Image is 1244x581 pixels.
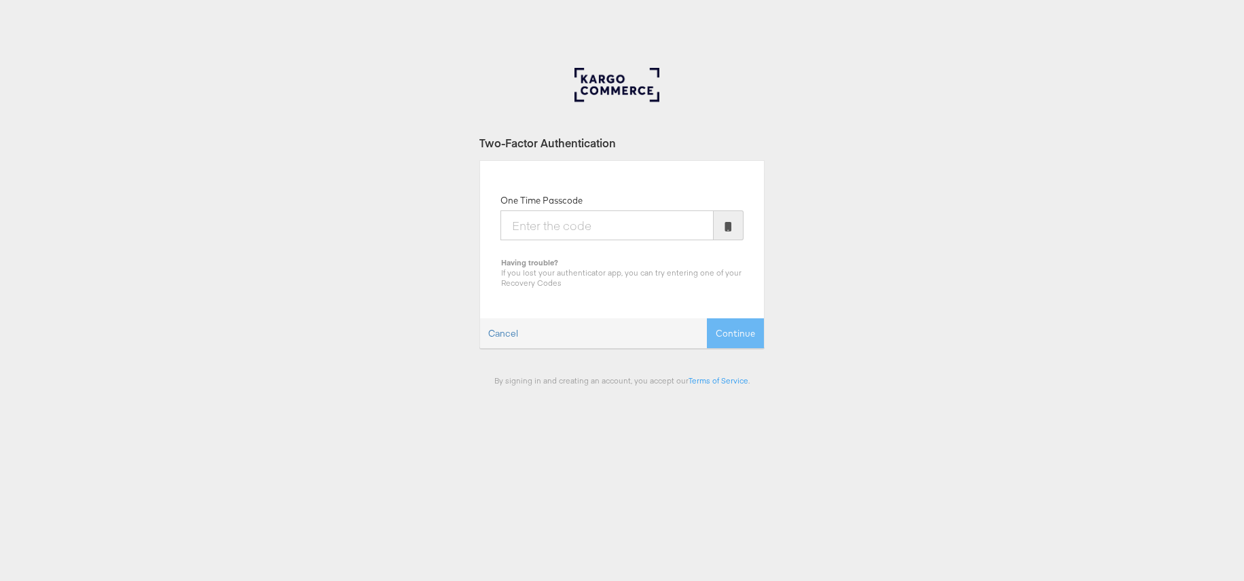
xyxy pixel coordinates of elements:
a: Terms of Service [689,375,748,386]
div: By signing in and creating an account, you accept our . [479,375,765,386]
b: Having trouble? [501,257,558,267]
a: Cancel [480,319,526,348]
label: One Time Passcode [500,194,583,207]
span: If you lost your authenticator app, you can try entering one of your Recovery Codes [501,267,742,288]
input: Enter the code [500,210,714,240]
div: Two-Factor Authentication [479,135,765,151]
